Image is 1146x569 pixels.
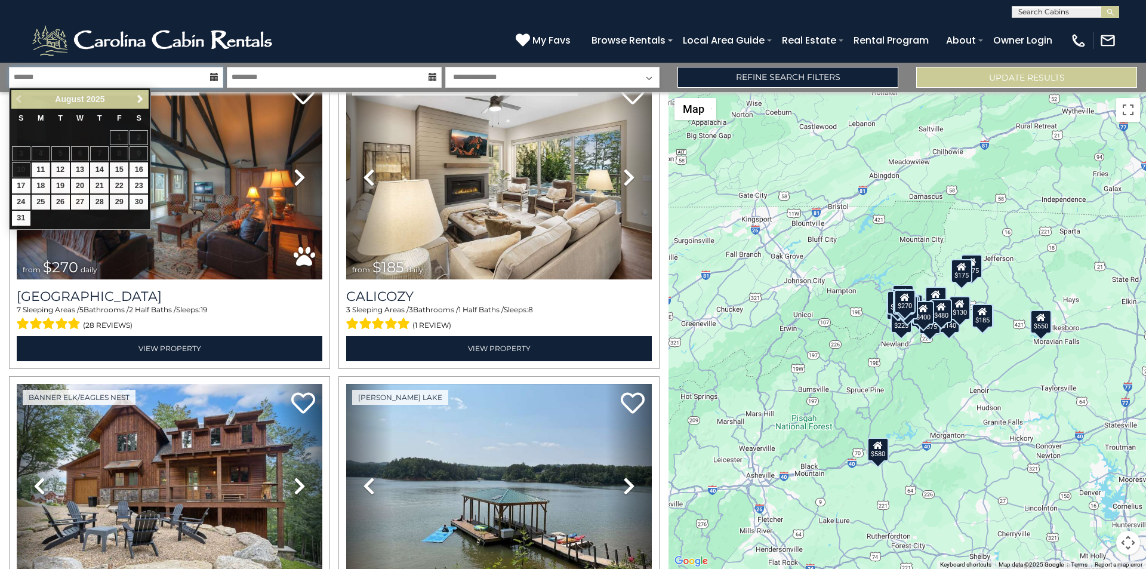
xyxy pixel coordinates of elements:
span: August [55,94,84,104]
span: Thursday [97,114,102,122]
a: Report a map error [1095,561,1142,568]
a: Terms [1071,561,1088,568]
a: Add to favorites [291,391,315,417]
button: Toggle fullscreen view [1116,98,1140,122]
img: White-1-2.png [30,23,278,59]
div: $175 [961,254,982,278]
div: $175 [951,259,972,283]
span: Saturday [137,114,141,122]
div: $425 [892,288,913,312]
a: 25 [32,195,50,210]
div: $125 [892,284,914,308]
span: Monday [38,114,44,122]
a: 22 [110,179,128,193]
img: Google [671,553,711,569]
div: $375 [919,310,941,334]
a: 18 [32,179,50,193]
div: Sleeping Areas / Bathrooms / Sleeps: [17,305,322,333]
span: Wednesday [76,114,84,122]
div: $395 [893,291,914,315]
span: Map data ©2025 Google [999,561,1064,568]
span: Tuesday [58,114,63,122]
span: 3 [409,305,413,314]
a: About [940,30,982,51]
a: Banner Elk/Eagles Nest [23,390,135,405]
img: phone-regular-white.png [1070,32,1087,49]
a: Open this area in Google Maps (opens a new window) [671,553,711,569]
img: thumbnail_163276095.jpeg [17,75,322,279]
a: 20 [71,179,90,193]
div: $550 [1030,309,1052,333]
a: Next [133,92,147,107]
a: 30 [130,195,148,210]
span: 7 [17,305,21,314]
span: daily [406,265,423,274]
a: Add to favorites [621,391,645,417]
button: Map camera controls [1116,531,1140,555]
a: 12 [51,162,70,177]
a: 23 [130,179,148,193]
div: $480 [931,299,952,322]
a: Real Estate [776,30,842,51]
img: thumbnail_167084326.jpeg [346,75,652,279]
a: 11 [32,162,50,177]
a: 31 [12,211,30,226]
a: View Property [346,336,652,361]
a: 16 [130,162,148,177]
a: 15 [110,162,128,177]
a: 27 [71,195,90,210]
button: Change map style [674,98,716,120]
span: My Favs [532,33,571,48]
a: Add to favorites [621,82,645,107]
span: 1 Half Baths / [458,305,504,314]
span: daily [81,265,97,274]
span: 2025 [86,94,104,104]
span: 19 [201,305,207,314]
div: $300 [897,296,918,319]
a: Refine Search Filters [677,67,898,88]
span: Next [135,94,145,104]
div: $400 [913,300,934,324]
a: Local Area Guide [677,30,771,51]
img: mail-regular-white.png [1099,32,1116,49]
button: Update Results [916,67,1137,88]
span: (1 review) [412,318,451,333]
a: Owner Login [987,30,1058,51]
a: 29 [110,195,128,210]
a: Rental Program [848,30,935,51]
div: $580 [867,437,889,461]
button: Keyboard shortcuts [940,561,991,569]
div: $225 [891,309,912,333]
span: 8 [528,305,533,314]
span: (28 reviews) [83,318,133,333]
span: 3 [346,305,350,314]
span: $270 [43,259,78,276]
a: Browse Rentals [586,30,671,51]
div: $349 [925,287,947,310]
a: 13 [71,162,90,177]
span: 5 [79,305,84,314]
a: [PERSON_NAME] Lake [352,390,448,405]
a: [GEOGRAPHIC_DATA] [17,288,322,305]
a: 19 [51,179,70,193]
span: $185 [372,259,404,276]
span: Friday [117,114,122,122]
a: Add to favorites [291,82,315,107]
a: 24 [12,195,30,210]
span: 2 Half Baths / [129,305,176,314]
div: $185 [972,304,993,328]
a: 21 [90,179,109,193]
span: Sunday [19,114,23,122]
a: 26 [51,195,70,210]
div: Sleeping Areas / Bathrooms / Sleeps: [346,305,652,333]
div: $290 [887,291,908,315]
a: 17 [12,179,30,193]
div: $130 [949,296,971,320]
span: from [23,265,41,274]
a: 28 [90,195,109,210]
span: from [352,265,370,274]
div: $140 [938,309,960,333]
span: Map [683,103,704,115]
a: Calicozy [346,288,652,305]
